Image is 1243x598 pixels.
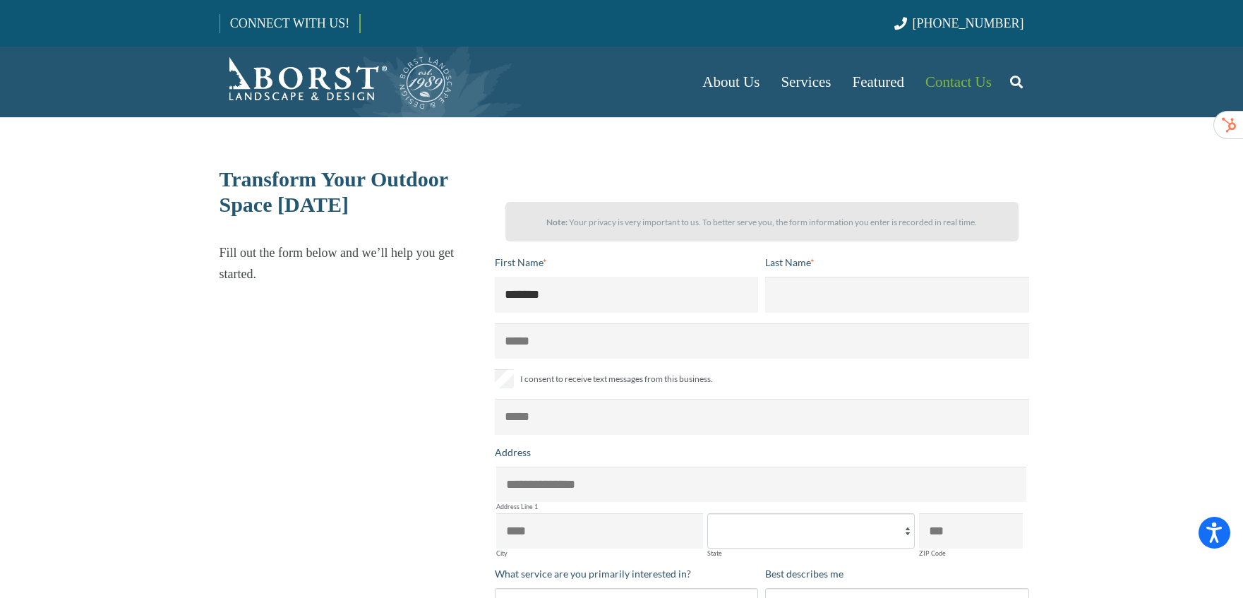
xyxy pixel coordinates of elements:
[495,256,543,268] span: First Name
[707,550,915,556] label: State
[496,503,1026,510] label: Address Line 1
[765,277,1029,312] input: Last Name*
[495,277,759,312] input: First Name*
[692,47,770,117] a: About Us
[842,47,915,117] a: Featured
[770,47,841,117] a: Services
[495,568,691,580] span: What service are you primarily interested in?
[925,73,992,90] span: Contact Us
[765,568,843,580] span: Best describes me
[765,256,810,268] span: Last Name
[781,73,831,90] span: Services
[220,242,483,285] p: Fill out the form below and we’ll help you get started.
[220,167,448,216] span: Transform Your Outdoor Space [DATE]
[853,73,904,90] span: Featured
[915,47,1002,117] a: Contact Us
[496,550,704,556] label: City
[520,371,713,388] span: I consent to receive text messages from this business.
[495,446,531,458] span: Address
[220,54,454,110] a: Borst-Logo
[546,217,568,227] strong: Note:
[518,212,1006,233] p: Your privacy is very important to us. To better serve you, the form information you enter is reco...
[220,6,359,40] a: CONNECT WITH US!
[702,73,759,90] span: About Us
[919,550,1023,556] label: ZIP Code
[913,16,1024,30] span: [PHONE_NUMBER]
[1002,64,1031,100] a: Search
[495,369,514,388] input: I consent to receive text messages from this business.
[894,16,1023,30] a: [PHONE_NUMBER]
